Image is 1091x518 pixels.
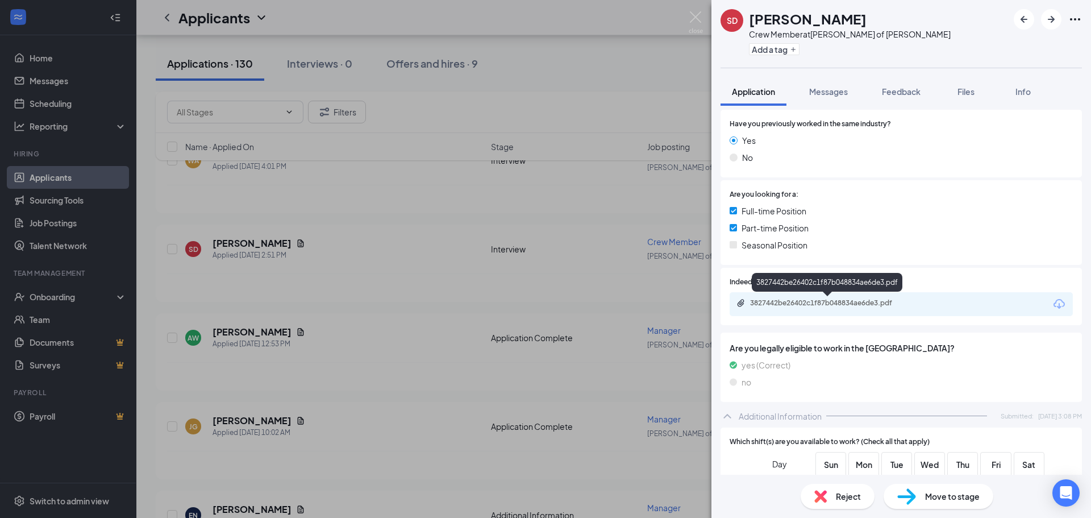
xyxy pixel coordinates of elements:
[752,273,902,292] div: 3827442be26402c1f87b048834ae6de3.pdf
[742,205,806,217] span: Full-time Position
[730,342,1073,354] span: Are you legally eligible to work in the [GEOGRAPHIC_DATA]?
[1019,458,1039,471] span: Sat
[790,46,797,53] svg: Plus
[1038,411,1082,421] span: [DATE] 3:08 PM
[749,28,951,40] div: Crew Member at [PERSON_NAME] of [PERSON_NAME]
[821,458,841,471] span: Sun
[1041,9,1061,30] button: ArrowRight
[853,458,874,471] span: Mon
[742,222,809,234] span: Part-time Position
[749,43,799,55] button: PlusAdd a tag
[986,458,1006,471] span: Fri
[919,458,940,471] span: Wed
[1017,13,1031,26] svg: ArrowLeftNew
[742,151,753,164] span: No
[742,376,751,388] span: no
[721,409,734,423] svg: ChevronUp
[1052,297,1066,311] svg: Download
[882,86,921,97] span: Feedback
[836,490,861,503] span: Reject
[742,134,756,147] span: Yes
[749,9,867,28] h1: [PERSON_NAME]
[1068,13,1082,26] svg: Ellipses
[742,239,807,251] span: Seasonal Position
[1044,13,1058,26] svg: ArrowRight
[957,86,975,97] span: Files
[925,490,980,503] span: Move to stage
[730,437,930,447] span: Which shift(s) are you available to work? (Check all that apply)
[739,411,822,422] div: Additional Information
[952,458,973,471] span: Thu
[742,359,790,371] span: yes (Correct)
[809,86,848,97] span: Messages
[772,458,787,470] span: Day
[730,189,798,200] span: Are you looking for a:
[736,299,746,308] svg: Paperclip
[1015,86,1031,97] span: Info
[1052,479,1080,507] div: Open Intercom Messenger
[1014,9,1034,30] button: ArrowLeftNew
[750,299,909,308] div: 3827442be26402c1f87b048834ae6de3.pdf
[730,277,780,288] span: Indeed Resume
[732,86,775,97] span: Application
[727,15,738,26] div: SD
[730,119,891,130] span: Have you previously worked in the same industry?
[736,299,921,309] a: Paperclip3827442be26402c1f87b048834ae6de3.pdf
[1001,411,1034,421] span: Submitted:
[886,458,907,471] span: Tue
